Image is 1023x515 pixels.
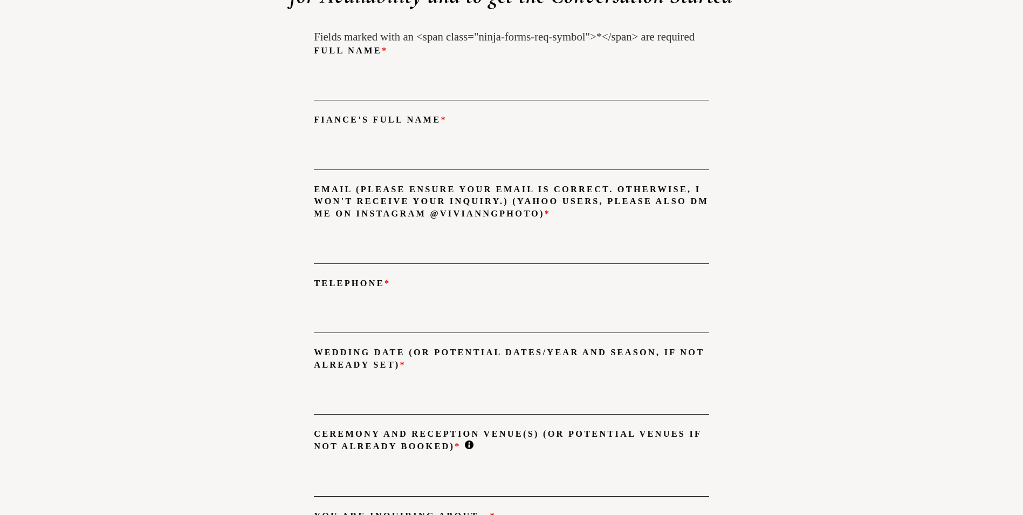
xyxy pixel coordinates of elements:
[314,347,709,371] label: Wedding Date (or potential dates/year and season, if not already set)
[314,428,709,453] label: Ceremony and Reception Venue(s) (or potential venues if not already booked)
[314,114,447,126] label: Fiance's Full Name
[314,277,390,290] label: Telephone
[314,29,709,45] div: Fields marked with an <span class="ninja-forms-req-symbol">*</span> are required
[314,184,709,220] label: Email (Please ensure your email is correct. Otherwise, I won't receive your inquiry.) (Yahoo user...
[314,45,388,57] label: Full Name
